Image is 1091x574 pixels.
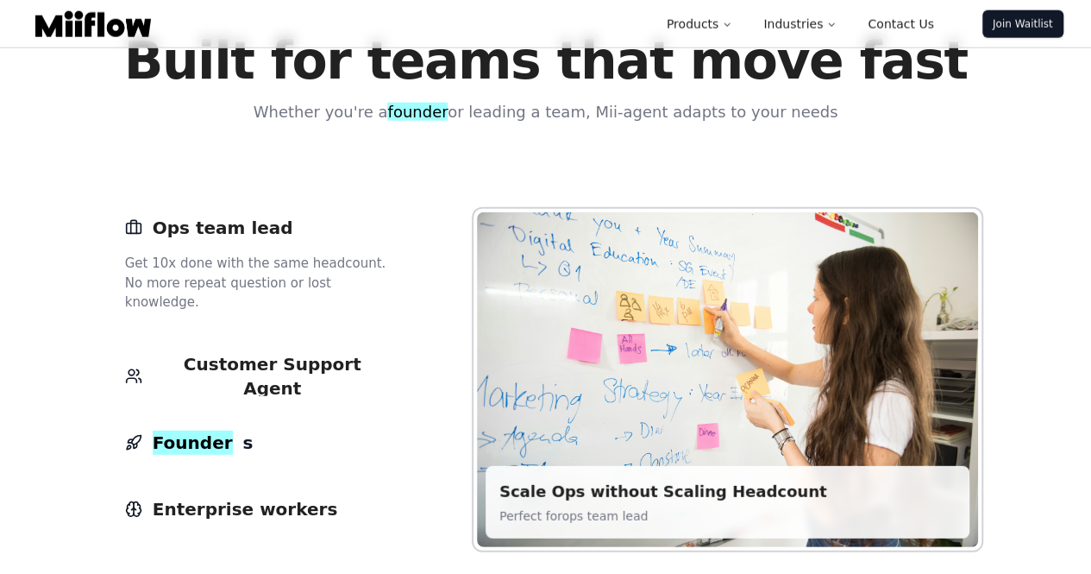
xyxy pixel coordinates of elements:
[124,100,968,124] p: Whether you're a or leading a team, Mii-agent adapts to your needs
[108,490,410,529] button: Enterprise workers
[125,254,392,312] p: Get 10x done with the same headcount. No more repeat question or lost knowledge.
[125,216,293,240] div: Ops team lead
[477,212,978,547] img: Ops team lead
[749,7,850,41] button: Industries
[153,431,233,455] font: Founder
[387,103,448,121] font: founder
[499,508,956,525] p: Perfect for ops team lead
[108,424,410,463] button: Founders
[982,10,1063,38] a: Join Waitlist
[653,7,746,41] button: Products
[28,11,158,37] a: Logo
[653,7,948,41] nav: Main
[108,247,410,330] div: Ops team lead
[125,352,392,401] div: Customer Support Agent
[854,7,947,41] a: Contact Us
[499,480,956,504] h3: Scale Ops without Scaling Headcount
[108,357,410,396] button: Customer Support Agent
[125,431,254,455] div: s
[124,35,968,86] h2: Built for teams that move fast
[108,208,410,247] button: Ops team lead
[35,11,151,37] img: Logo
[125,497,338,521] div: Enterprise workers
